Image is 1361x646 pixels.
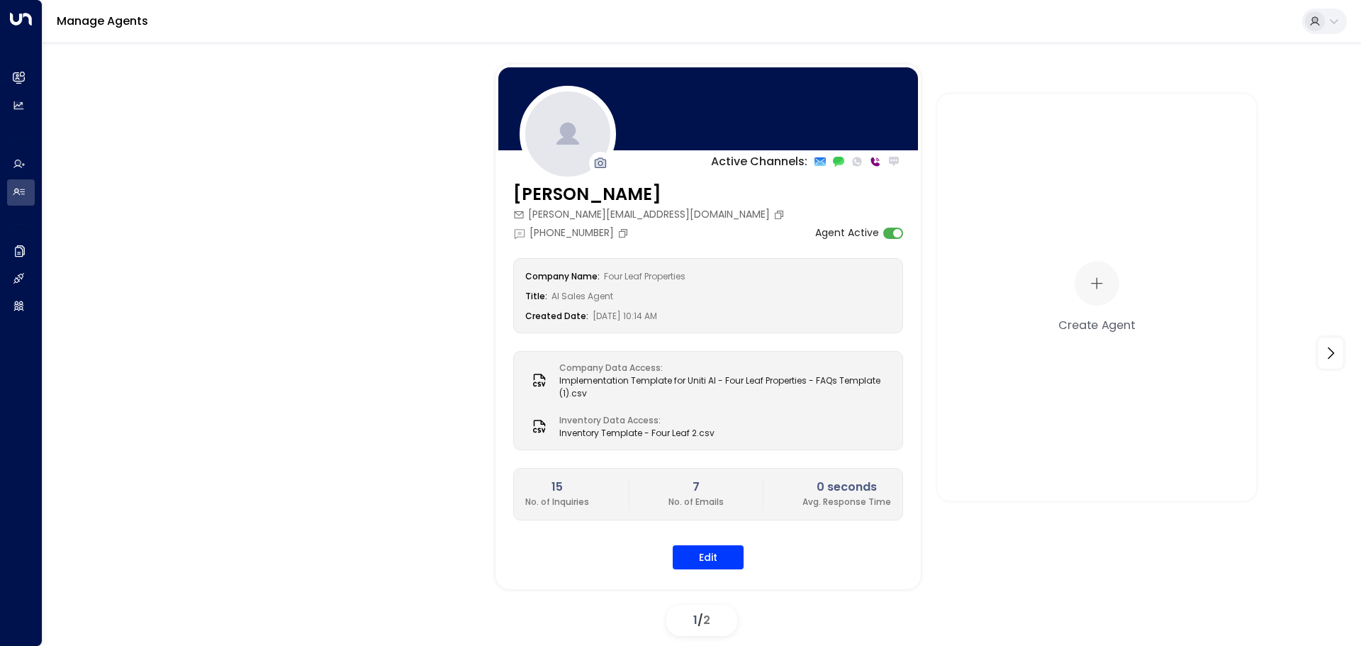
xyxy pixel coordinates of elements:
[551,290,613,302] span: AI Sales Agent
[666,605,737,636] div: /
[773,209,788,221] button: Copy
[559,427,715,440] span: Inventory Template - Four Leaf 2.csv
[513,207,788,222] div: [PERSON_NAME][EMAIL_ADDRESS][DOMAIN_NAME]
[57,13,148,29] a: Manage Agents
[593,310,657,322] span: [DATE] 10:14 AM
[525,270,600,282] label: Company Name:
[525,496,589,508] p: No. of Inquiries
[668,496,724,508] p: No. of Emails
[802,496,891,508] p: Avg. Response Time
[693,612,698,628] span: 1
[559,362,884,374] label: Company Data Access:
[802,479,891,496] h2: 0 seconds
[525,479,589,496] h2: 15
[711,153,807,170] p: Active Channels:
[525,290,547,302] label: Title:
[1058,316,1135,333] div: Create Agent
[604,270,685,282] span: Four Leaf Properties
[668,479,724,496] h2: 7
[513,225,632,240] div: [PHONE_NUMBER]
[815,225,879,240] label: Agent Active
[703,612,710,628] span: 2
[559,374,891,400] span: Implementation Template for Uniti AI - Four Leaf Properties - FAQs Template (1).csv
[525,310,588,322] label: Created Date:
[513,182,788,207] h3: [PERSON_NAME]
[559,414,707,427] label: Inventory Data Access:
[673,545,744,569] button: Edit
[617,228,632,239] button: Copy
